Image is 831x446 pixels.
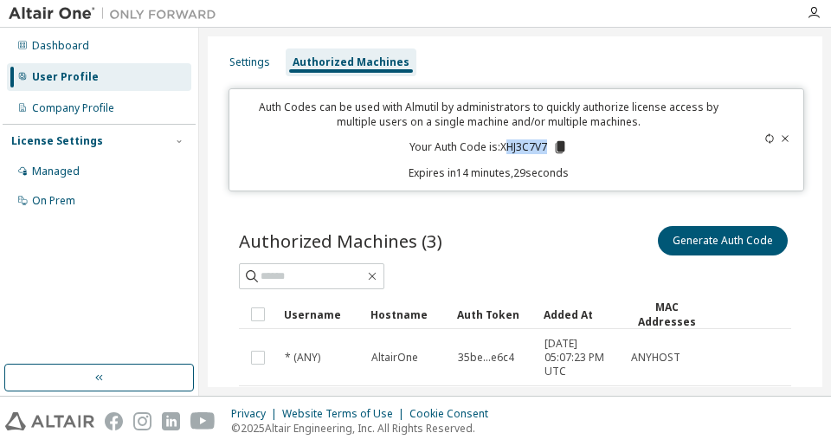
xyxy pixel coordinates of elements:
[231,421,499,436] p: © 2025 Altair Engineering, Inc. All Rights Reserved.
[133,412,151,430] img: instagram.svg
[5,412,94,430] img: altair_logo.svg
[32,39,89,53] div: Dashboard
[544,337,615,378] span: [DATE] 05:07:23 PM UTC
[32,165,80,178] div: Managed
[32,101,114,115] div: Company Profile
[162,412,180,430] img: linkedin.svg
[458,351,514,365] span: 35be...e6c4
[409,139,568,155] p: Your Auth Code is: XHJ3C7V7
[105,412,123,430] img: facebook.svg
[658,226,788,255] button: Generate Auth Code
[240,165,738,180] p: Expires in 14 minutes, 29 seconds
[282,407,409,421] div: Website Terms of Use
[229,55,270,69] div: Settings
[371,351,418,365] span: AltairOne
[630,300,703,329] div: MAC Addresses
[293,55,409,69] div: Authorized Machines
[457,301,530,328] div: Auth Token
[9,5,225,23] img: Altair One
[370,301,443,328] div: Hostname
[544,301,616,328] div: Added At
[240,100,738,129] p: Auth Codes can be used with Almutil by administrators to quickly authorize license access by mult...
[32,194,75,208] div: On Prem
[190,412,216,430] img: youtube.svg
[32,70,99,84] div: User Profile
[11,134,103,148] div: License Settings
[631,351,680,365] span: ANYHOST
[409,407,499,421] div: Cookie Consent
[284,301,357,328] div: Username
[239,229,442,253] span: Authorized Machines (3)
[285,351,320,365] span: * (ANY)
[231,407,282,421] div: Privacy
